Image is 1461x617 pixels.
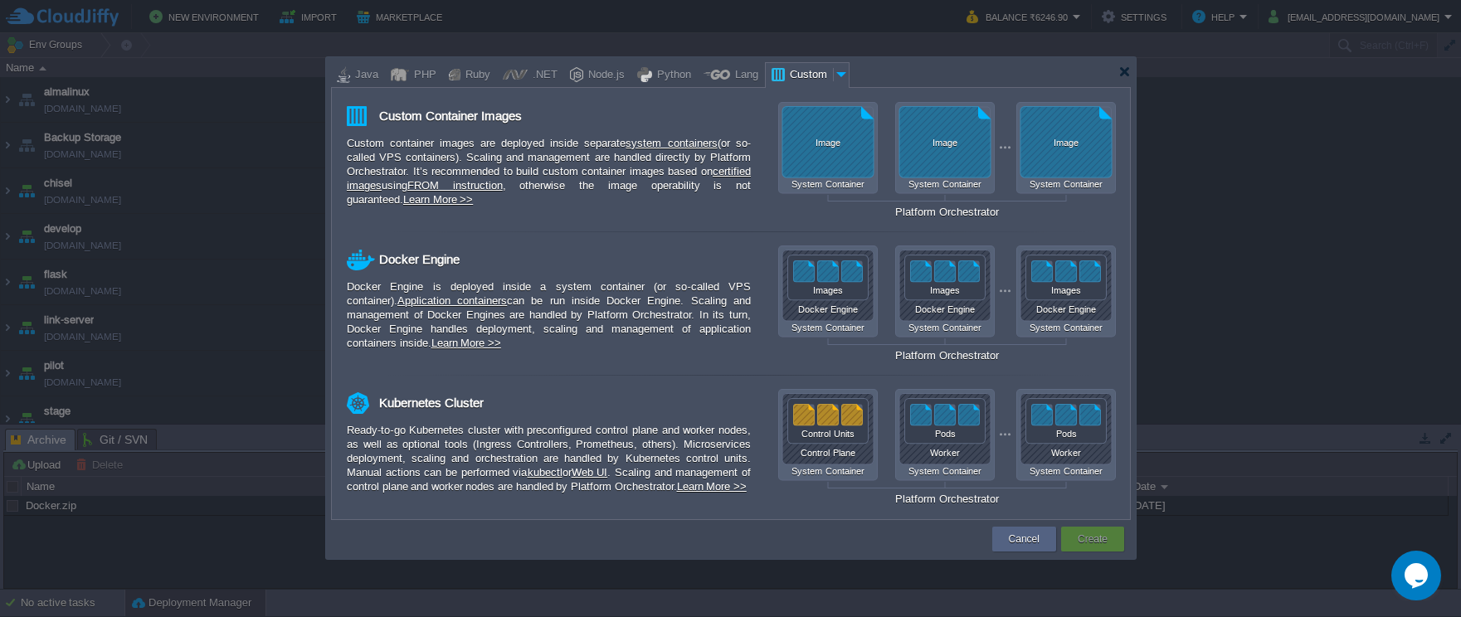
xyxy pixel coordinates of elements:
div: Docker Engine [782,304,874,314]
a: Learn More >> [403,193,473,206]
div: Control Plane [782,448,874,458]
div: Platform Orchestrator [778,493,1116,505]
div: Worker [899,448,991,458]
img: custom-icon.svg [347,106,367,126]
a: FROM instruction [407,179,503,192]
div: Ready-to-go Kubernetes cluster with preconfigured control plane and worker nodes, as well as opti... [347,423,751,493]
div: Image [782,138,874,148]
button: Cancel [1009,531,1040,547]
div: System Container [1016,323,1116,333]
div: System Container [895,466,995,476]
div: Custom [785,63,833,88]
div: Python [652,63,691,88]
div: Node.js [583,63,625,88]
div: System Container [895,179,995,189]
div: System Container [1016,466,1116,476]
div: Java [350,63,378,88]
div: .NET [528,63,558,88]
img: kubernetes-icon.svg [347,392,369,414]
div: System Container [1016,179,1116,189]
div: Image [899,138,991,148]
img: docker-icon.svg [347,250,375,270]
a: system containers [626,137,717,149]
div: Images [1025,285,1107,295]
div: Docker Engine is deployed inside a system container (or so-called VPS container). can be run insi... [347,279,751,350]
div: System Container [778,179,878,189]
div: Platform Orchestrator [778,349,1116,362]
div: System Container [778,466,878,476]
a: Learn More >> [431,337,501,349]
div: System Container [778,323,878,333]
div: Image [1020,138,1112,148]
div: Custom Container Images [379,102,522,130]
button: Create [1078,531,1108,547]
div: Docker Engine [1020,304,1112,314]
a: Learn More >> [677,480,747,493]
div: Pods [1025,429,1107,439]
iframe: chat widget [1391,551,1444,600]
div: System Container [895,323,995,333]
div: Docker Engine [379,245,460,274]
a: Application containers [397,294,507,307]
div: Control Units [787,429,869,439]
div: Custom container images are deployed inside separate (or so-called VPS containers). Scaling and m... [347,136,751,206]
div: Docker Engine [899,304,991,314]
div: Pods [904,429,986,439]
div: Lang [730,63,758,88]
div: PHP [409,63,436,88]
div: Ruby [460,63,490,88]
div: Images [904,285,986,295]
a: kubectl [528,466,562,479]
div: Worker [1020,448,1112,458]
a: Web UI [572,466,608,479]
div: Images [787,285,869,295]
div: Platform Orchestrator [778,206,1116,218]
div: Kubernetes Cluster [379,389,484,417]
